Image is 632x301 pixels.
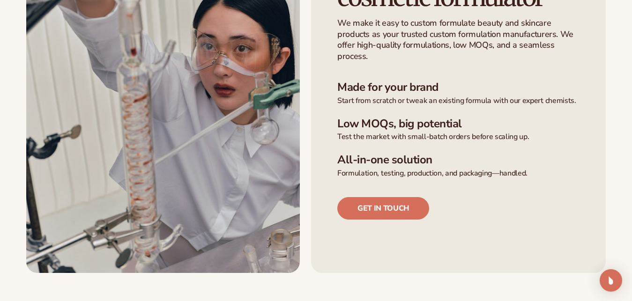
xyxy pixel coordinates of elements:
p: Test the market with small-batch orders before scaling up. [337,132,580,142]
h3: Low MOQs, big potential [337,117,580,131]
div: Open Intercom Messenger [600,269,622,292]
a: Get in touch [337,197,429,220]
p: Formulation, testing, production, and packaging—handled. [337,169,580,178]
p: Start from scratch or tweak an existing formula with our expert chemists. [337,96,580,106]
p: We make it easy to custom formulate beauty and skincare products as your trusted custom formulati... [337,18,580,62]
h3: Made for your brand [337,81,580,94]
h3: All-in-one solution [337,153,580,167]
